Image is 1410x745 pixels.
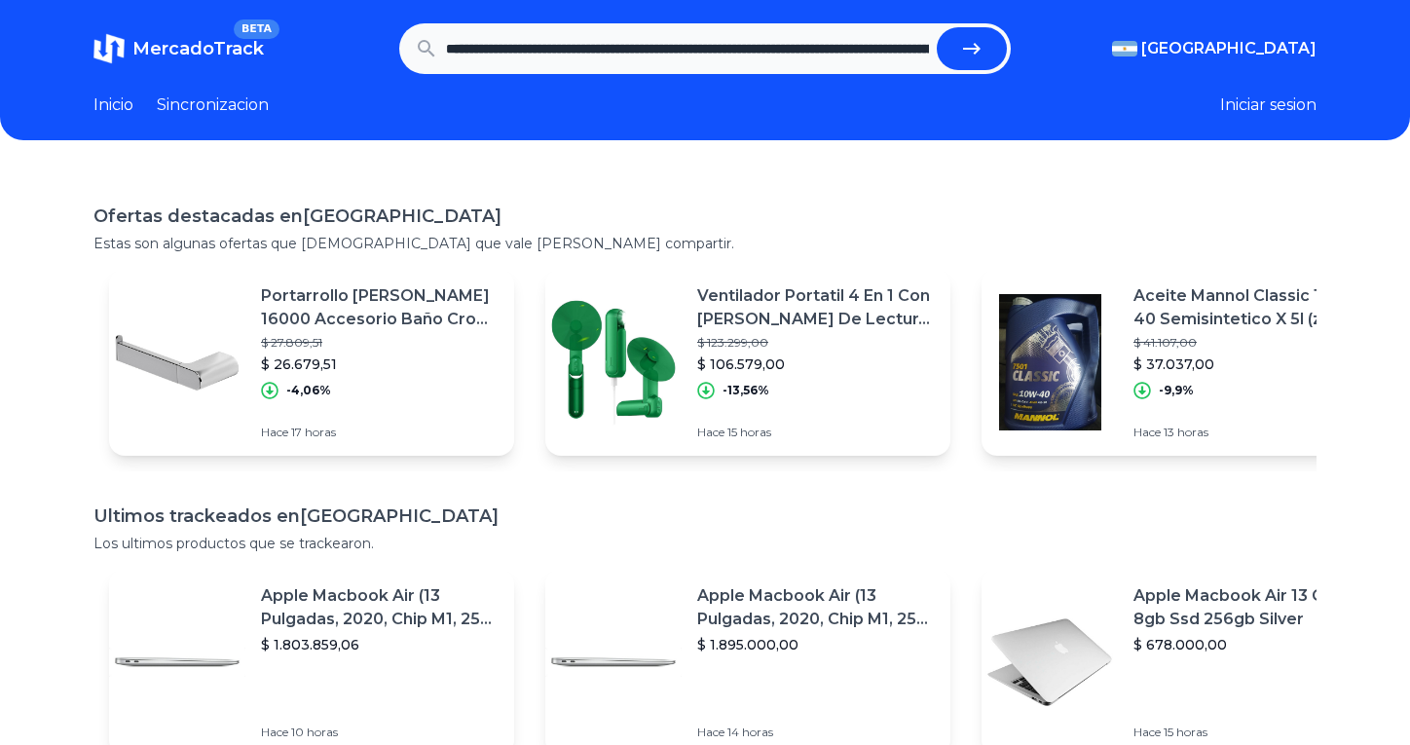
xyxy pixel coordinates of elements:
[1112,41,1137,56] img: Argentina
[93,534,1317,553] p: Los ultimos productos que se trackearon.
[109,594,245,730] img: Featured image
[93,203,1317,230] h1: Ofertas destacadas en [GEOGRAPHIC_DATA]
[261,425,499,440] p: Hace 17 horas
[261,335,499,351] p: $ 27.809,51
[93,503,1317,530] h1: Ultimos trackeados en [GEOGRAPHIC_DATA]
[982,594,1118,730] img: Featured image
[1220,93,1317,117] button: Iniciar sesion
[93,93,133,117] a: Inicio
[157,93,269,117] a: Sincronizacion
[697,425,935,440] p: Hace 15 horas
[697,284,935,331] p: Ventilador Portatil 4 En 1 Con [PERSON_NAME] De Lectura - Verde Loro
[261,635,499,654] p: $ 1.803.859,06
[697,335,935,351] p: $ 123.299,00
[545,294,682,430] img: Featured image
[261,725,499,740] p: Hace 10 horas
[109,269,514,456] a: Featured imagePortarrollo [PERSON_NAME] 16000 Accesorio Baño Crom Ahora 12$ 27.809,51$ 26.679,51-...
[697,354,935,374] p: $ 106.579,00
[1133,725,1371,740] p: Hace 15 horas
[982,294,1118,430] img: Featured image
[545,269,950,456] a: Featured imageVentilador Portatil 4 En 1 Con [PERSON_NAME] De Lectura - Verde Loro$ 123.299,00$ 1...
[261,584,499,631] p: Apple Macbook Air (13 Pulgadas, 2020, Chip M1, 256 Gb De Ssd, 8 Gb De Ram) - Plata
[545,594,682,730] img: Featured image
[697,635,935,654] p: $ 1.895.000,00
[132,38,264,59] span: MercadoTrack
[109,294,245,430] img: Featured image
[93,234,1317,253] p: Estas son algunas ofertas que [DEMOGRAPHIC_DATA] que vale [PERSON_NAME] compartir.
[982,269,1387,456] a: Featured imageAceite Mannol Classic 10w 40 Semisintetico X 5l (zona Sur)$ 41.107,00$ 37.037,00-9,...
[1133,284,1371,331] p: Aceite Mannol Classic 10w 40 Semisintetico X 5l (zona Sur)
[261,284,499,331] p: Portarrollo [PERSON_NAME] 16000 Accesorio Baño Crom Ahora 12
[93,33,264,64] a: MercadoTrackBETA
[1133,584,1371,631] p: Apple Macbook Air 13 Core I5 8gb Ssd 256gb Silver
[1133,354,1371,374] p: $ 37.037,00
[234,19,279,39] span: BETA
[1112,37,1317,60] button: [GEOGRAPHIC_DATA]
[93,33,125,64] img: MercadoTrack
[697,584,935,631] p: Apple Macbook Air (13 Pulgadas, 2020, Chip M1, 256 Gb De Ssd, 8 Gb De Ram) - Plata
[1133,635,1371,654] p: $ 678.000,00
[1133,335,1371,351] p: $ 41.107,00
[1159,383,1194,398] p: -9,9%
[1141,37,1317,60] span: [GEOGRAPHIC_DATA]
[697,725,935,740] p: Hace 14 horas
[261,354,499,374] p: $ 26.679,51
[723,383,769,398] p: -13,56%
[1133,425,1371,440] p: Hace 13 horas
[286,383,331,398] p: -4,06%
